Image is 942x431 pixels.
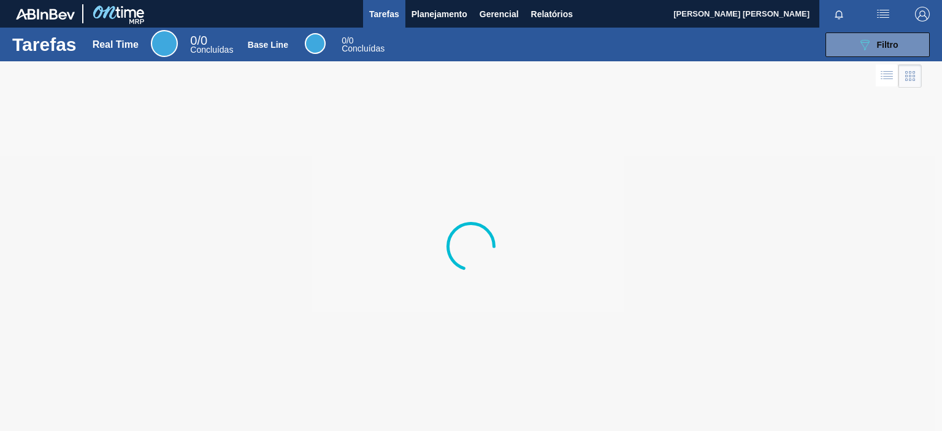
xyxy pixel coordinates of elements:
[190,36,233,54] div: Real Time
[915,7,930,21] img: Logout
[190,34,207,47] span: / 0
[480,7,519,21] span: Gerencial
[248,40,288,50] div: Base Line
[305,33,326,54] div: Base Line
[151,30,178,57] div: Real Time
[342,44,385,53] span: Concluídas
[876,7,890,21] img: userActions
[93,39,139,50] div: Real Time
[190,45,233,55] span: Concluídas
[819,6,859,23] button: Notificações
[825,32,930,57] button: Filtro
[342,36,347,45] span: 0
[190,34,197,47] span: 0
[342,37,385,53] div: Base Line
[877,40,898,50] span: Filtro
[412,7,467,21] span: Planejamento
[16,9,75,20] img: TNhmsLtSVTkK8tSr43FrP2fwEKptu5GPRR3wAAAABJRU5ErkJggg==
[342,36,353,45] span: / 0
[12,37,77,51] h1: Tarefas
[369,7,399,21] span: Tarefas
[531,7,573,21] span: Relatórios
